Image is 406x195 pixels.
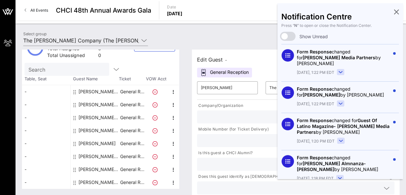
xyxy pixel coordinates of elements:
[197,68,252,77] div: General Reception
[225,58,227,63] span: -
[281,14,399,20] div: Notification Centre
[297,155,332,160] span: Form Response
[78,150,119,163] div: Mike Madriaga The J.M. Smucker Company
[197,55,227,64] div: Edit Guest
[22,176,70,189] div: -
[297,70,334,75] span: [DATE], 1:22 PM EDT
[47,52,96,60] div: Total Unassigned
[197,150,253,156] p: Is this guest a CHCI Alumni?
[119,85,145,98] p: General R…
[22,111,70,124] div: -
[22,137,70,150] div: -
[297,138,335,144] span: [DATE], 1:20 PM EDT
[297,118,390,135] span: Guest Of Latino Magazine- [PERSON_NAME] Media Partners
[78,111,119,124] div: Claudia Santiago The J.M. Smucker Company
[297,86,390,98] div: changed for by [PERSON_NAME]
[22,163,70,176] div: -
[167,10,182,17] p: [DATE]
[22,150,70,163] div: -
[269,83,322,93] input: Last Name*
[30,8,48,13] span: All Events
[70,76,119,82] span: Guest Name
[119,163,145,176] p: General R…
[23,31,47,36] label: Select group
[22,85,70,98] div: -
[297,176,334,181] span: [DATE], 1:18 PM EDT
[119,150,145,163] p: General R…
[303,55,375,60] span: [PERSON_NAME] Media Partners
[22,124,70,137] div: -
[78,124,119,137] div: Ethan Dodd The J.M. Smucker Company
[299,33,328,40] span: Show Unread
[47,45,96,53] div: Total Assigned
[297,118,390,135] div: changed for by [PERSON_NAME]
[297,49,332,54] span: Form Response
[78,85,119,98] div: Bryan Wilson The J.M. Smucker Company
[297,118,332,123] span: Form Response
[119,124,145,137] p: General R…
[145,76,167,82] span: VOW Acct
[22,76,70,82] span: Table, Seat
[297,86,332,92] span: Form Response
[21,5,52,16] a: All Events
[201,83,254,93] input: First Name*
[281,23,399,29] div: Press “ ” to open or close the Notification Center.
[297,49,390,66] div: changed for by [PERSON_NAME]
[119,76,145,82] span: Ticket
[197,173,345,180] p: Does this guest identify as [DEMOGRAPHIC_DATA]/[DEMOGRAPHIC_DATA]?
[119,176,145,189] p: General R…
[78,163,119,176] div: Orlando Santiago, Jr. The J.M. Smucker Company
[78,98,119,111] div: Cameron Haas-Levin The J.M. Smucker Company
[78,176,119,189] div: Seth Haas-Levin The J.M. Smucker Company
[297,155,390,172] div: changed for by [PERSON_NAME]
[119,137,145,150] p: General R…
[22,98,70,111] div: -
[78,137,116,150] div: Jocelyn Garay
[294,23,297,28] b: N
[303,92,340,97] span: [PERSON_NAME]
[297,161,366,172] span: [PERSON_NAME] Almnanza-[PERSON_NAME]
[197,102,243,109] p: Company/Organization
[197,126,269,133] p: Mobile Number (for Ticket Delivery)
[297,101,334,107] span: [DATE], 1:22 PM EDT
[119,111,145,124] p: General R…
[119,98,145,111] p: General R…
[56,6,151,15] span: CHCI 48th Annual Awards Gala
[98,45,101,53] div: 8
[167,4,182,10] p: Date
[98,52,101,60] div: 0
